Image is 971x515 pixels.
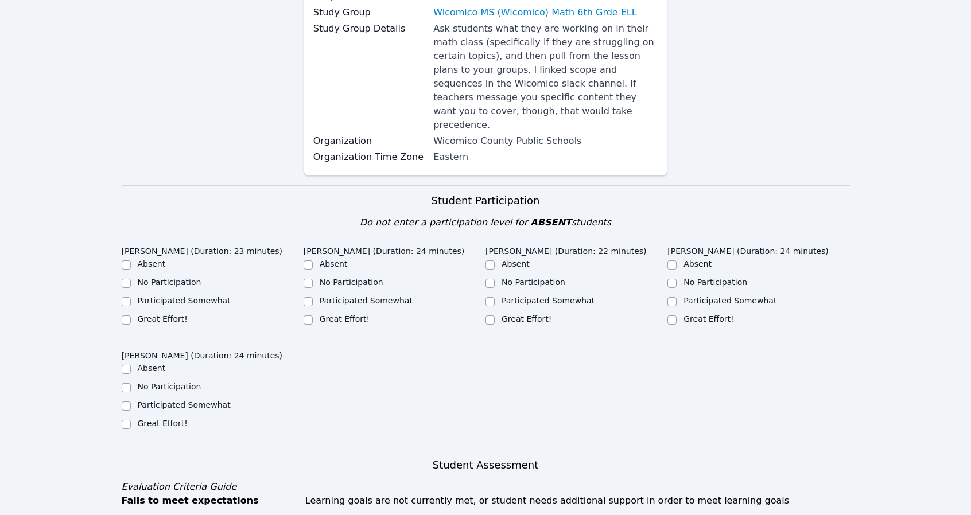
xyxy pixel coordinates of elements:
label: Participated Somewhat [683,296,776,305]
div: Learning goals are not currently met, or student needs additional support in order to meet learni... [305,494,850,508]
label: Great Effort! [502,314,551,323]
label: Absent [138,259,166,268]
label: Participated Somewhat [138,400,231,409]
label: Participated Somewhat [502,296,595,305]
span: ABSENT [530,217,571,228]
label: Study Group Details [313,22,427,36]
label: No Participation [320,278,383,287]
label: Absent [320,259,348,268]
label: No Participation [138,278,201,287]
label: Participated Somewhat [138,296,231,305]
label: Organization Time Zone [313,150,427,164]
legend: [PERSON_NAME] (Duration: 24 minutes) [122,345,283,362]
label: No Participation [138,382,201,391]
label: Absent [683,259,712,268]
label: Great Effort! [138,419,188,428]
a: Wicomico MS (Wicomico) Math 6th Grde ELL [433,6,636,19]
div: Eastern [433,150,658,164]
label: Great Effort! [683,314,733,323]
label: Absent [138,364,166,373]
h3: Student Assessment [122,457,850,473]
div: Evaluation Criteria Guide [122,480,850,494]
legend: [PERSON_NAME] (Duration: 22 minutes) [485,241,647,258]
label: Great Effort! [320,314,370,323]
legend: [PERSON_NAME] (Duration: 24 minutes) [304,241,465,258]
label: Great Effort! [138,314,188,323]
div: Wicomico County Public Schools [433,134,658,148]
legend: [PERSON_NAME] (Duration: 24 minutes) [667,241,829,258]
div: Do not enter a participation level for students [122,216,850,229]
div: Ask students what they are working on in their math class (specifically if they are struggling on... [433,22,658,132]
div: Fails to meet expectations [122,494,298,508]
label: Organization [313,134,427,148]
label: Study Group [313,6,427,19]
label: No Participation [683,278,747,287]
label: Participated Somewhat [320,296,413,305]
legend: [PERSON_NAME] (Duration: 23 minutes) [122,241,283,258]
label: Absent [502,259,530,268]
label: No Participation [502,278,565,287]
h3: Student Participation [122,193,850,209]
